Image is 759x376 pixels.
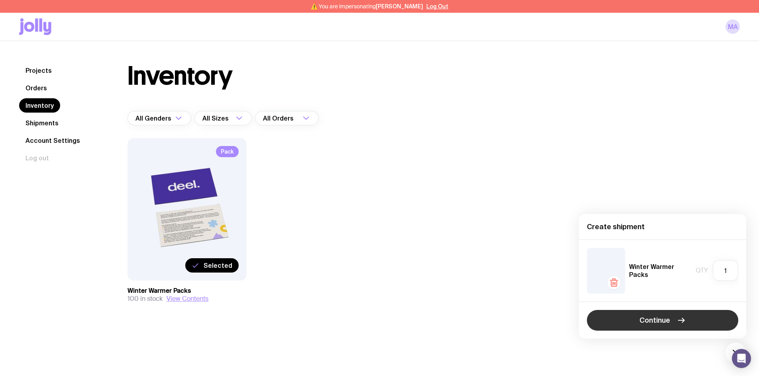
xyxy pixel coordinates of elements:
span: Continue [639,316,670,325]
span: All Orders [263,111,295,125]
a: Shipments [19,116,65,130]
a: Inventory [19,98,60,113]
span: All Genders [135,111,173,125]
button: Log Out [426,3,448,10]
a: MA [726,19,740,34]
span: All Sizes [202,111,230,125]
h3: Winter Warmer Packs [127,287,247,295]
div: Search for option [255,111,319,125]
span: Qty [696,267,708,275]
h5: Winter Warmer Packs [629,263,692,279]
a: Orders [19,81,53,95]
div: Search for option [127,111,191,125]
div: Search for option [194,111,252,125]
h1: Inventory [127,63,232,89]
span: Pack [216,146,239,157]
div: Open Intercom Messenger [732,349,751,368]
input: Search for option [295,111,300,125]
button: Log out [19,151,55,165]
a: Projects [19,63,58,78]
button: View Contents [167,295,208,303]
a: Account Settings [19,133,86,148]
button: Continue [587,310,738,331]
span: Selected [204,261,232,269]
h4: Create shipment [587,222,738,232]
input: Search for option [230,111,233,125]
span: 100 in stock [127,295,163,303]
span: [PERSON_NAME] [376,3,423,10]
span: ⚠️ You are impersonating [311,3,423,10]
